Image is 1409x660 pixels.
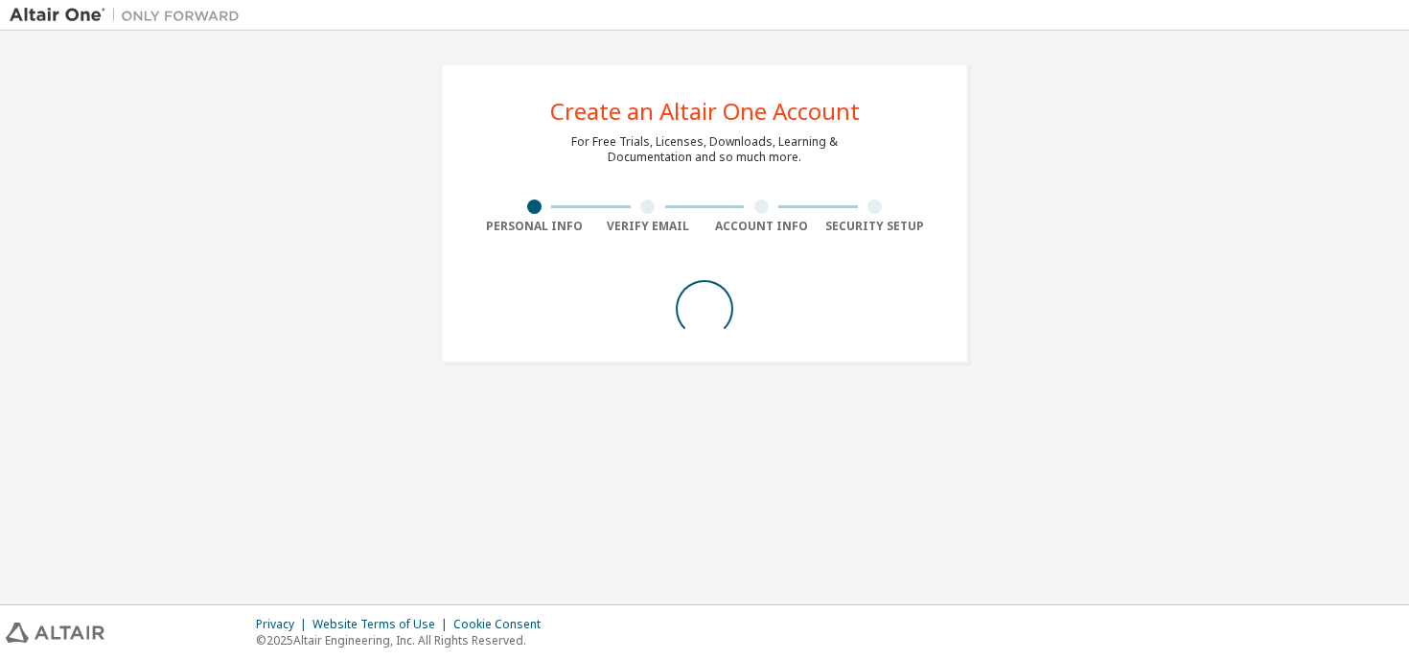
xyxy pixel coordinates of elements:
[550,100,860,123] div: Create an Altair One Account
[571,134,838,165] div: For Free Trials, Licenses, Downloads, Learning & Documentation and so much more.
[256,617,312,632] div: Privacy
[819,219,933,234] div: Security Setup
[704,219,819,234] div: Account Info
[453,617,552,632] div: Cookie Consent
[6,623,104,643] img: altair_logo.svg
[591,219,705,234] div: Verify Email
[10,6,249,25] img: Altair One
[256,632,552,648] p: © 2025 Altair Engineering, Inc. All Rights Reserved.
[312,617,453,632] div: Website Terms of Use
[477,219,591,234] div: Personal Info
